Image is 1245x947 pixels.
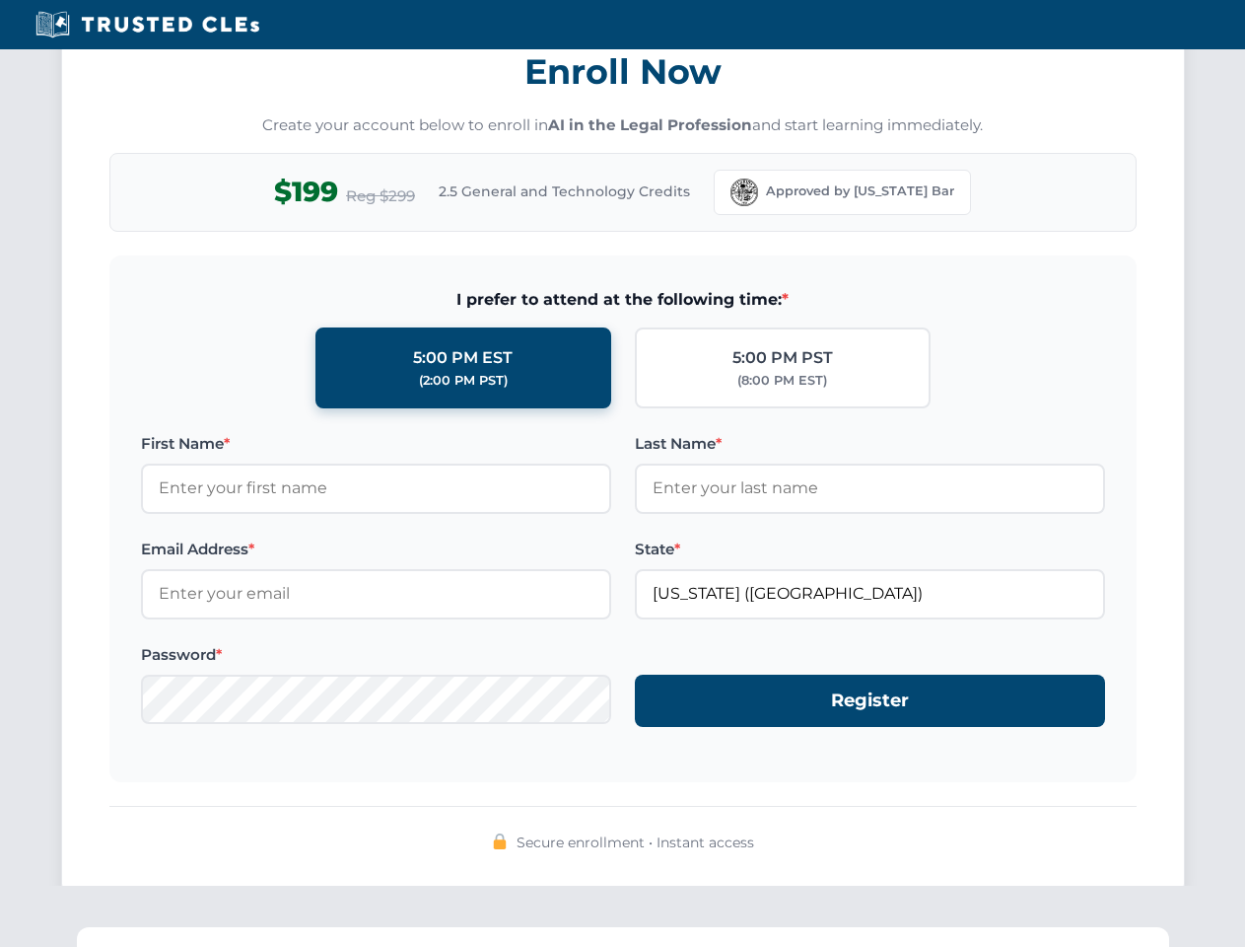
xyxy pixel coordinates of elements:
[109,114,1137,137] p: Create your account below to enroll in and start learning immediately.
[732,345,833,371] div: 5:00 PM PST
[141,538,611,561] label: Email Address
[141,464,611,513] input: Enter your first name
[730,179,758,206] img: Florida Bar
[635,569,1105,619] input: Florida (FL)
[548,115,752,134] strong: AI in the Legal Profession
[30,10,265,39] img: Trusted CLEs
[635,675,1105,727] button: Register
[419,371,508,391] div: (2:00 PM PST)
[141,569,611,619] input: Enter your email
[141,287,1105,313] span: I prefer to attend at the following time:
[346,184,415,208] span: Reg $299
[413,345,513,371] div: 5:00 PM EST
[737,371,827,391] div: (8:00 PM EST)
[141,643,611,667] label: Password
[492,834,508,849] img: 🔒
[766,182,954,201] span: Approved by [US_STATE] Bar
[517,832,754,853] span: Secure enrollment • Instant access
[274,170,338,214] span: $199
[635,464,1105,513] input: Enter your last name
[635,538,1105,561] label: State
[109,40,1137,103] h3: Enroll Now
[141,432,611,456] label: First Name
[439,181,690,202] span: 2.5 General and Technology Credits
[635,432,1105,456] label: Last Name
